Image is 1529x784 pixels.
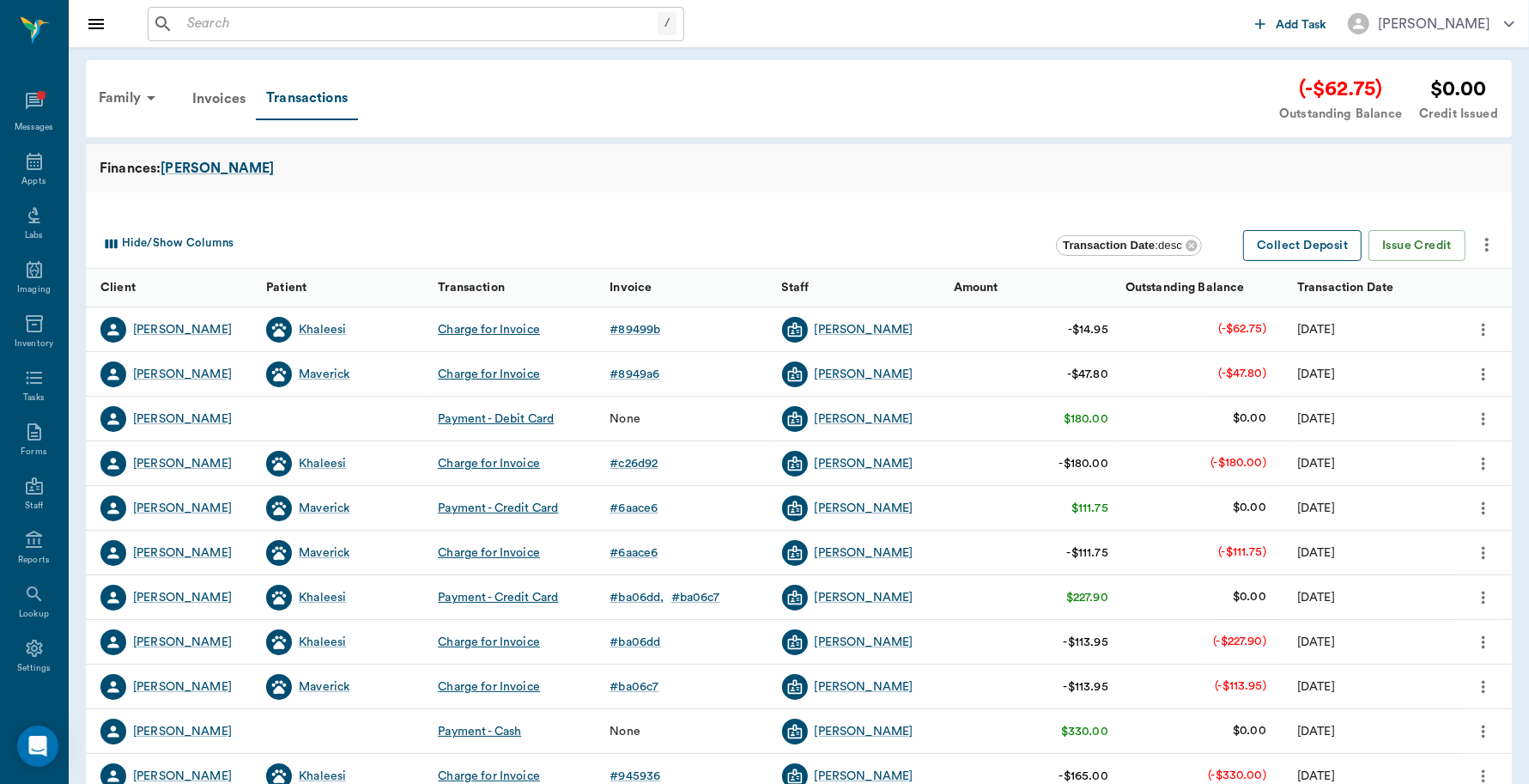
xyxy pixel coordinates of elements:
div: Outstanding Balance [1279,105,1402,124]
div: Credit Issued [1419,105,1498,124]
div: Inventory [15,337,53,350]
button: Sort [1084,276,1108,300]
div: Invoice [601,269,773,307]
a: [PERSON_NAME] [815,366,913,383]
div: Charge for Invoice [438,634,540,651]
td: (-$111.75) [1204,530,1280,575]
button: Sort [1256,276,1280,300]
div: Transaction Date:desc [1056,235,1202,256]
div: -$113.95 [1064,678,1108,696]
a: #ba06dd [610,589,670,606]
div: 06/06/24 [1297,723,1335,740]
div: Transaction Date [1289,269,1460,307]
div: Family [88,77,172,119]
td: $0.00 [1219,708,1280,754]
div: Khaleesi [299,455,346,472]
a: #ba06dd [610,634,667,651]
div: Invoices [182,78,256,119]
a: [PERSON_NAME] [815,321,913,338]
div: # c26d92 [610,455,658,472]
div: # ba06dd [610,634,660,651]
button: Sort [225,276,249,300]
div: Imaging [17,283,51,296]
div: Forms [21,446,46,459]
button: more [1470,494,1497,523]
a: [PERSON_NAME] [815,723,913,740]
button: Collect Deposit [1243,230,1362,262]
div: Appts [21,175,46,188]
div: Charge for Invoice [438,366,540,383]
div: -$180.00 [1059,455,1108,472]
a: [PERSON_NAME] [815,678,913,696]
div: # 8949a6 [610,366,659,383]
div: Amount [954,264,998,312]
div: 10/28/24 [1297,589,1335,606]
a: Maverick [299,366,349,383]
a: [PERSON_NAME] [815,544,913,562]
div: Tasks [23,392,45,404]
div: 03/14/25 [1297,544,1335,562]
div: Maverick [299,544,349,562]
div: [PERSON_NAME] [133,678,232,696]
a: Maverick [299,500,349,517]
a: [PERSON_NAME] [133,366,232,383]
div: / [658,12,677,35]
div: Settings [17,662,52,675]
div: Charge for Invoice [438,321,540,338]
a: Transactions [256,77,358,120]
a: [PERSON_NAME] [815,410,913,428]
a: Maverick [299,678,349,696]
div: Payment - Credit Card [438,500,558,517]
div: 06/03/25 [1297,410,1335,428]
span: Finances: [100,158,161,179]
a: #89499b [610,321,667,338]
div: Patient [266,264,306,312]
div: # ba06c7 [671,589,720,606]
a: [PERSON_NAME] [133,500,232,517]
a: #6aace6 [610,500,664,517]
div: [PERSON_NAME] [133,634,232,651]
button: Select columns [97,230,238,258]
a: Khaleesi [299,321,346,338]
div: [PERSON_NAME] [1378,14,1490,34]
div: Labs [25,229,43,242]
a: [PERSON_NAME] [133,455,232,472]
button: Sort [569,276,593,300]
td: (-$227.90) [1199,619,1280,665]
div: $111.75 [1071,500,1108,517]
button: Sort [1484,276,1508,300]
a: [PERSON_NAME] [133,544,232,562]
a: [PERSON_NAME] [133,321,232,338]
div: Outstanding Balance [1126,264,1245,312]
td: (-$180.00) [1197,441,1280,486]
div: $227.90 [1066,589,1108,606]
div: # ba06c7 [610,678,658,696]
div: -$14.95 [1068,321,1108,338]
div: $330.00 [1061,723,1108,740]
button: more [1470,538,1497,568]
button: more [1470,404,1497,434]
div: Reports [18,554,50,567]
div: Outstanding Balance [1117,269,1289,307]
div: 10/28/24 [1297,678,1335,696]
a: [PERSON_NAME] [161,158,274,179]
a: [PERSON_NAME] [815,589,913,606]
td: $0.00 [1219,574,1280,620]
button: more [1470,672,1497,702]
a: Khaleesi [299,589,346,606]
div: Payment - Cash [438,723,521,740]
div: Invoice [610,264,652,312]
button: Sort [913,276,937,300]
div: Payment - Debit Card [438,410,554,428]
